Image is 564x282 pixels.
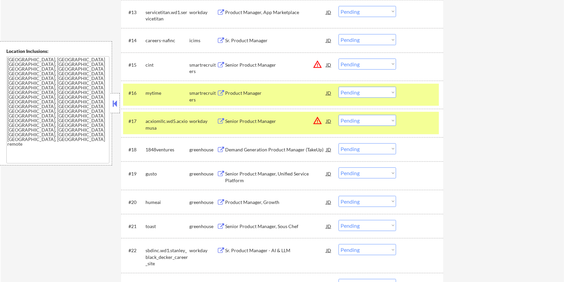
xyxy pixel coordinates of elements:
[146,247,189,267] div: sbdinc.wd1.stanley_black_decker_career_site
[6,48,109,55] div: Location Inclusions:
[189,170,217,177] div: greenhouse
[128,90,140,96] div: #16
[189,199,217,206] div: greenhouse
[128,9,140,16] div: #13
[225,9,326,16] div: Product Manager, App Marketplace
[325,115,332,127] div: JD
[128,199,140,206] div: #20
[313,116,322,125] button: warning_amber
[146,223,189,230] div: toast
[225,170,326,184] div: Senior Product Manager, Unified Service Platform
[225,37,326,44] div: Sr. Product Manager
[189,118,217,125] div: workday
[189,146,217,153] div: greenhouse
[146,118,189,131] div: acxiomllc.wd5.acxiomusa
[146,146,189,153] div: 1848ventures
[325,59,332,71] div: JD
[325,220,332,232] div: JD
[189,90,217,103] div: smartrecruiters
[146,90,189,96] div: mytime
[225,90,326,96] div: Product Manager
[189,9,217,16] div: workday
[225,146,326,153] div: Demand Generation Product Manager (TakeUp)
[325,167,332,180] div: JD
[189,37,217,44] div: icims
[128,118,140,125] div: #17
[189,223,217,230] div: greenhouse
[189,247,217,254] div: workday
[325,244,332,256] div: JD
[146,62,189,68] div: cint
[146,170,189,177] div: gusto
[325,196,332,208] div: JD
[128,62,140,68] div: #15
[225,62,326,68] div: Senior Product Manager
[128,170,140,177] div: #19
[128,223,140,230] div: #21
[325,143,332,155] div: JD
[146,9,189,22] div: servicetitan.wd1.servicetitan
[225,223,326,230] div: Senior Product Manager, Sous Chef
[325,87,332,99] div: JD
[225,247,326,254] div: Sr. Product Manager - AI & LLM
[225,199,326,206] div: Product Manager, Growth
[146,199,189,206] div: humeai
[325,34,332,46] div: JD
[325,6,332,18] div: JD
[128,146,140,153] div: #18
[128,37,140,44] div: #14
[146,37,189,44] div: careers-nafinc
[313,60,322,69] button: warning_amber
[128,247,140,254] div: #22
[225,118,326,125] div: Senior Product Manager
[189,62,217,75] div: smartrecruiters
